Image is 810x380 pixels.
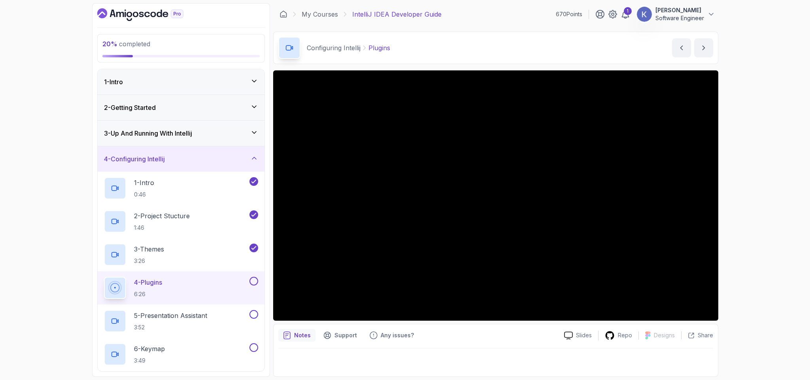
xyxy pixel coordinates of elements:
[637,7,652,22] img: user profile image
[352,9,442,19] p: IntelliJ IDEA Developer Guide
[104,154,165,164] h3: 4 - Configuring Intellij
[279,10,287,18] a: Dashboard
[104,277,258,299] button: 4-Plugins6:26
[294,331,311,339] p: Notes
[134,257,164,265] p: 3:26
[134,323,207,331] p: 3:52
[278,329,315,342] button: notes button
[98,121,264,146] button: 3-Up And Running With Intellij
[134,357,165,365] p: 3:49
[655,6,704,14] p: [PERSON_NAME]
[104,177,258,199] button: 1-Intro0:46
[556,10,582,18] p: 670 Points
[134,311,207,320] p: 5 - Presentation Assistant
[655,14,704,22] p: Software Engineer
[134,290,162,298] p: 6:26
[624,7,632,15] div: 1
[621,9,630,19] a: 1
[319,329,362,342] button: Support button
[104,244,258,266] button: 3-Themes3:26
[381,331,414,339] p: Any issues?
[558,331,598,340] a: Slides
[134,178,154,187] p: 1 - Intro
[98,95,264,120] button: 2-Getting Started
[636,6,715,22] button: user profile image[PERSON_NAME]Software Engineer
[102,40,117,48] span: 20 %
[654,331,675,339] p: Designs
[134,211,190,221] p: 2 - Project Stucture
[681,331,713,339] button: Share
[302,9,338,19] a: My Courses
[134,278,162,287] p: 4 - Plugins
[134,244,164,254] p: 3 - Themes
[334,331,357,339] p: Support
[98,69,264,95] button: 1-Intro
[134,344,165,354] p: 6 - Keymap
[599,331,638,340] a: Repo
[694,38,713,57] button: next content
[104,343,258,365] button: 6-Keymap3:49
[698,331,713,339] p: Share
[134,224,190,232] p: 1:46
[104,77,123,87] h3: 1 - Intro
[104,129,192,138] h3: 3 - Up And Running With Intellij
[365,329,419,342] button: Feedback button
[98,146,264,172] button: 4-Configuring Intellij
[576,331,592,339] p: Slides
[273,70,718,321] iframe: 3 - Plugins
[104,103,156,112] h3: 2 - Getting Started
[104,210,258,233] button: 2-Project Stucture1:46
[368,43,390,53] p: Plugins
[97,8,202,21] a: Dashboard
[102,40,150,48] span: completed
[618,331,632,339] p: Repo
[134,191,154,199] p: 0:46
[104,310,258,332] button: 5-Presentation Assistant3:52
[672,38,691,57] button: previous content
[307,43,361,53] p: Configuring Intellij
